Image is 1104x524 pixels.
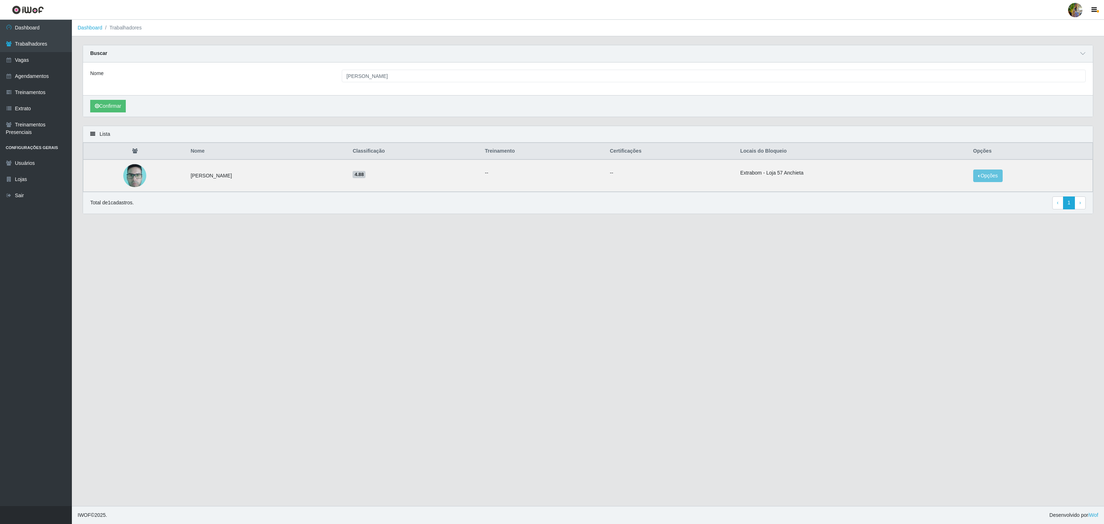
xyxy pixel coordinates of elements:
a: iWof [1088,512,1098,518]
span: ‹ [1057,200,1059,205]
nav: pagination [1052,196,1086,209]
th: Opções [969,143,1093,160]
li: Trabalhadores [102,24,142,32]
ul: -- [485,169,601,177]
img: 1752163217594.jpeg [123,162,146,190]
input: Digite o Nome... [342,70,1086,82]
p: -- [610,169,732,177]
button: Confirmar [90,100,126,112]
th: Locais do Bloqueio [736,143,969,160]
p: Total de 1 cadastros. [90,199,134,207]
li: Extrabom - Loja 57 Anchieta [740,169,965,177]
span: › [1079,200,1081,205]
span: IWOF [78,512,91,518]
th: Certificações [606,143,736,160]
button: Opções [973,170,1003,182]
a: 1 [1063,196,1075,209]
div: Lista [83,126,1093,143]
a: Next [1075,196,1086,209]
strong: Buscar [90,50,107,56]
img: CoreUI Logo [12,5,44,14]
nav: breadcrumb [72,20,1104,36]
td: [PERSON_NAME] [186,159,348,192]
th: Treinamento [480,143,606,160]
span: © 2025 . [78,511,107,519]
a: Previous [1052,196,1063,209]
a: Dashboard [78,25,102,31]
span: 4.88 [353,171,365,178]
span: Desenvolvido por [1049,511,1098,519]
th: Classificação [348,143,480,160]
label: Nome [90,70,103,77]
th: Nome [186,143,348,160]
